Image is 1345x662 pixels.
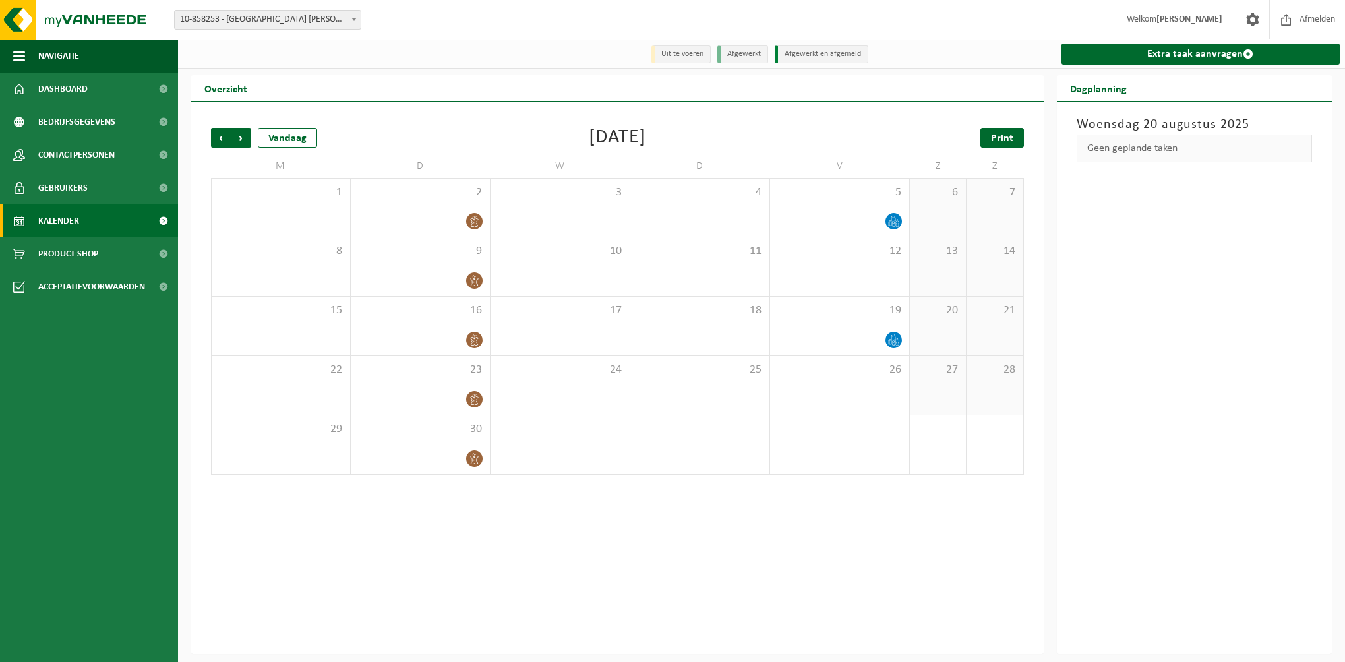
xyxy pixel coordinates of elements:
span: 30 [357,422,483,436]
span: 22 [218,363,344,377]
span: Contactpersonen [38,138,115,171]
td: M [211,154,351,178]
span: 23 [357,363,483,377]
td: Z [910,154,967,178]
span: 7 [973,185,1016,200]
td: D [351,154,491,178]
span: 9 [357,244,483,258]
a: Extra taak aanvragen [1061,44,1340,65]
span: 20 [916,303,959,318]
span: 10 [497,244,623,258]
span: Kalender [38,204,79,237]
span: 25 [637,363,763,377]
span: 2 [357,185,483,200]
div: [DATE] [589,128,646,148]
div: Geen geplande taken [1077,135,1313,162]
h3: Woensdag 20 augustus 2025 [1077,115,1313,135]
strong: [PERSON_NAME] [1156,15,1222,24]
span: 3 [497,185,623,200]
span: Bedrijfsgegevens [38,105,115,138]
span: 27 [916,363,959,377]
h2: Overzicht [191,75,260,101]
li: Afgewerkt en afgemeld [775,45,868,63]
a: Print [980,128,1024,148]
span: Acceptatievoorwaarden [38,270,145,303]
span: Navigatie [38,40,79,73]
span: 24 [497,363,623,377]
td: Z [967,154,1023,178]
span: 14 [973,244,1016,258]
li: Uit te voeren [651,45,711,63]
td: W [491,154,630,178]
li: Afgewerkt [717,45,768,63]
span: 13 [916,244,959,258]
span: 28 [973,363,1016,377]
span: Gebruikers [38,171,88,204]
td: V [770,154,910,178]
span: Vorige [211,128,231,148]
span: 18 [637,303,763,318]
span: 4 [637,185,763,200]
span: 10-858253 - PHOENIX MECANO NV - DEINZE [174,10,361,30]
span: 17 [497,303,623,318]
span: 6 [916,185,959,200]
span: 21 [973,303,1016,318]
span: 5 [777,185,903,200]
span: 19 [777,303,903,318]
span: 8 [218,244,344,258]
td: D [630,154,770,178]
span: 16 [357,303,483,318]
h2: Dagplanning [1057,75,1140,101]
span: 10-858253 - PHOENIX MECANO NV - DEINZE [175,11,361,29]
span: Volgende [231,128,251,148]
span: 15 [218,303,344,318]
span: 29 [218,422,344,436]
span: Print [991,133,1013,144]
span: 26 [777,363,903,377]
span: Product Shop [38,237,98,270]
span: Dashboard [38,73,88,105]
div: Vandaag [258,128,317,148]
span: 1 [218,185,344,200]
span: 12 [777,244,903,258]
span: 11 [637,244,763,258]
